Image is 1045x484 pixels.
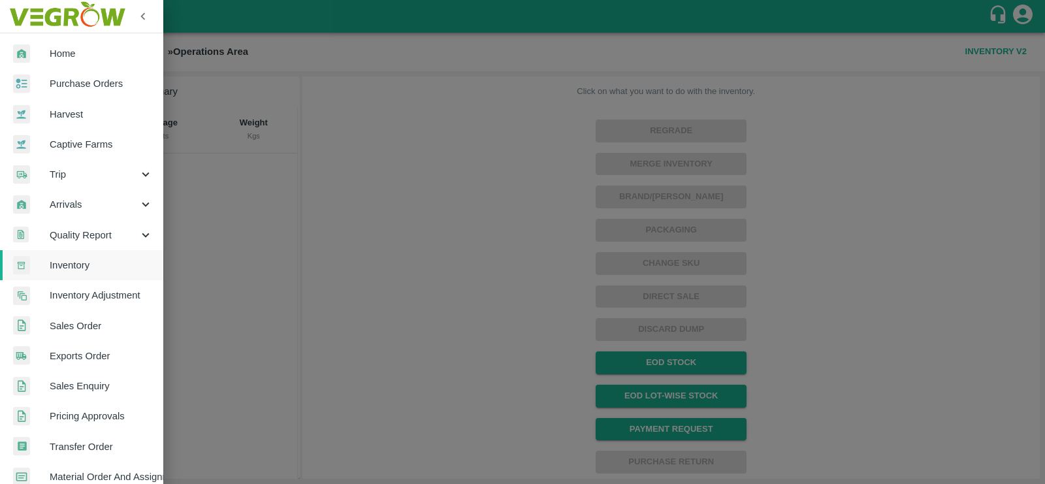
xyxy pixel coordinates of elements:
img: whTransfer [13,437,30,456]
img: reciept [13,74,30,93]
img: whArrival [13,195,30,214]
span: Sales Order [50,319,153,333]
span: Material Order And Assignment [50,470,153,484]
span: Inventory [50,258,153,272]
span: Harvest [50,107,153,121]
span: Captive Farms [50,137,153,152]
img: whArrival [13,44,30,63]
span: Exports Order [50,349,153,363]
img: delivery [13,165,30,184]
img: shipments [13,346,30,365]
span: Trip [50,167,138,182]
span: Sales Enquiry [50,379,153,393]
span: Quality Report [50,228,138,242]
span: Transfer Order [50,440,153,454]
img: sales [13,316,30,335]
span: Home [50,46,153,61]
span: Pricing Approvals [50,409,153,423]
span: Purchase Orders [50,76,153,91]
img: whInventory [13,256,30,275]
span: Arrivals [50,197,138,212]
img: harvest [13,105,30,124]
img: qualityReport [13,227,29,243]
span: Inventory Adjustment [50,288,153,302]
img: sales [13,377,30,396]
img: sales [13,407,30,426]
img: inventory [13,286,30,305]
img: harvest [13,135,30,154]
